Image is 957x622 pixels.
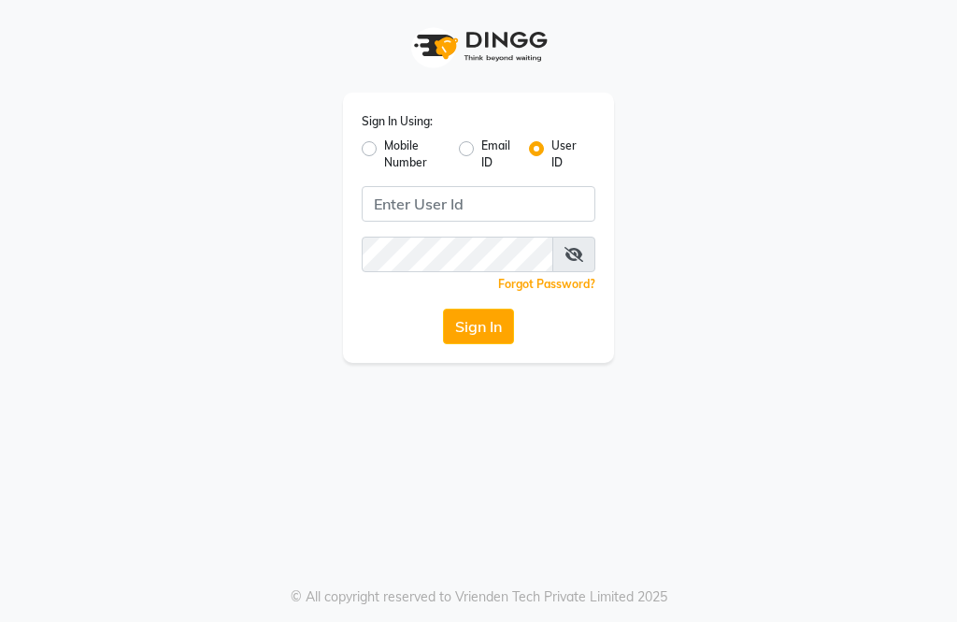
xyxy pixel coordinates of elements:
a: Forgot Password? [498,277,595,291]
label: Mobile Number [384,137,444,171]
button: Sign In [443,309,514,344]
input: Username [362,237,553,272]
label: Sign In Using: [362,113,433,130]
label: Email ID [481,137,513,171]
input: Username [362,186,595,222]
img: logo1.svg [404,19,553,74]
label: User ID [551,137,580,171]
